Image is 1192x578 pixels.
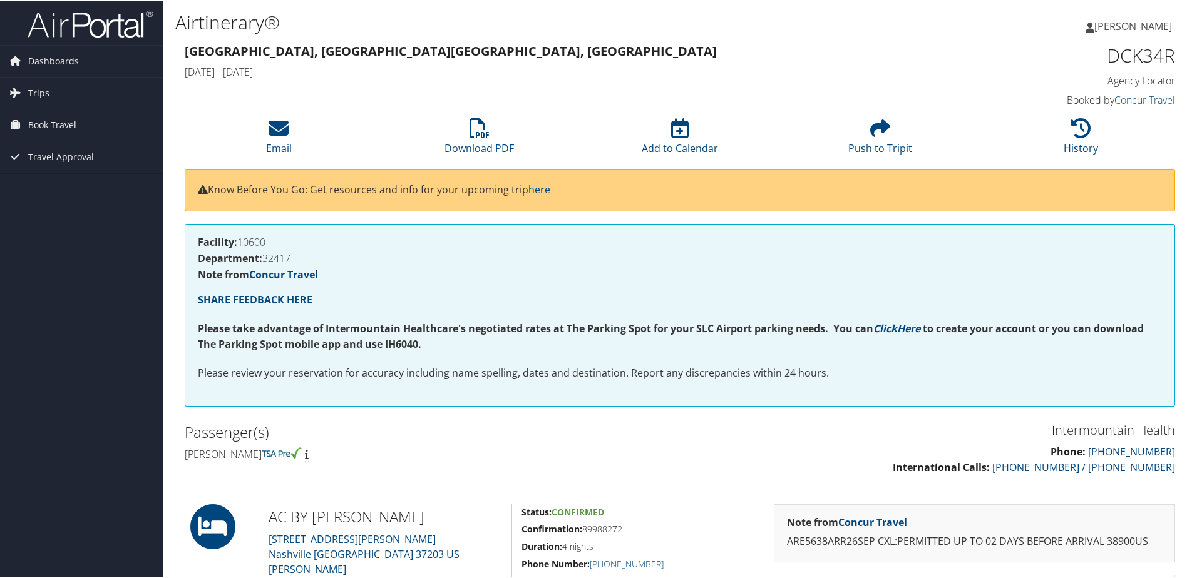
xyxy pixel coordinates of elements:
[198,364,1162,380] p: Please review your reservation for accuracy including name spelling, dates and destination. Repor...
[28,140,94,171] span: Travel Approval
[521,522,582,534] strong: Confirmation:
[198,292,312,305] a: SHARE FEEDBACK HERE
[942,92,1175,106] h4: Booked by
[942,41,1175,68] h1: DCK34R
[28,44,79,76] span: Dashboards
[873,320,897,334] a: Click
[552,505,604,517] span: Confirmed
[1088,444,1175,457] a: [PHONE_NUMBER]
[249,266,318,280] a: Concur Travel
[175,8,848,34] h1: Airtinerary®
[198,234,237,248] strong: Facility:
[521,539,754,552] h5: 4 nights
[266,124,292,154] a: Email
[1064,124,1098,154] a: History
[185,420,670,442] h2: Passenger(s)
[269,505,502,526] h2: AC BY [PERSON_NAME]
[28,76,49,108] span: Trips
[897,320,920,334] a: Here
[185,64,923,78] h4: [DATE] - [DATE]
[1094,18,1172,32] span: [PERSON_NAME]
[848,124,912,154] a: Push to Tripit
[28,8,153,38] img: airportal-logo.png
[262,446,302,457] img: tsa-precheck.png
[787,514,907,528] strong: Note from
[642,124,718,154] a: Add to Calendar
[269,531,460,575] a: [STREET_ADDRESS][PERSON_NAME]Nashville [GEOGRAPHIC_DATA] 37203 US [PERSON_NAME]
[992,459,1175,473] a: [PHONE_NUMBER] / [PHONE_NUMBER]
[942,73,1175,86] h4: Agency Locator
[521,557,590,569] strong: Phone Number:
[198,236,1162,246] h4: 10600
[528,181,550,195] a: here
[198,266,318,280] strong: Note from
[198,181,1162,197] p: Know Before You Go: Get resources and info for your upcoming trip
[787,532,1162,549] p: ARE5638ARR26SEP CXL:PERMITTED UP TO 02 DAYS BEFORE ARRIVAL 38900US
[1086,6,1184,44] a: [PERSON_NAME]
[28,108,76,139] span: Book Travel
[1051,444,1086,457] strong: Phone:
[521,505,552,517] strong: Status:
[521,539,562,551] strong: Duration:
[198,252,1162,262] h4: 32417
[198,250,262,264] strong: Department:
[838,514,907,528] a: Concur Travel
[893,459,990,473] strong: International Calls:
[689,420,1175,438] h3: Intermountain Health
[1114,92,1175,106] a: Concur Travel
[521,522,754,534] h5: 89988272
[185,41,717,58] strong: [GEOGRAPHIC_DATA], [GEOGRAPHIC_DATA] [GEOGRAPHIC_DATA], [GEOGRAPHIC_DATA]
[185,446,670,460] h4: [PERSON_NAME]
[198,320,873,334] strong: Please take advantage of Intermountain Healthcare's negotiated rates at The Parking Spot for your...
[444,124,514,154] a: Download PDF
[590,557,664,569] a: [PHONE_NUMBER]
